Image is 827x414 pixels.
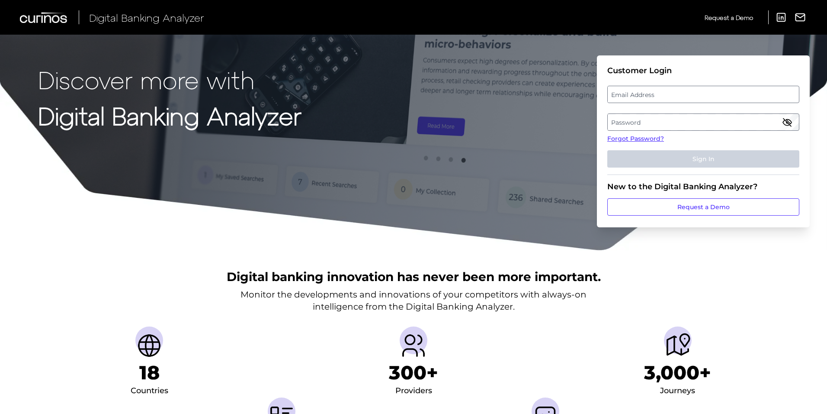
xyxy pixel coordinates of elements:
[38,66,301,93] p: Discover more with
[608,87,798,102] label: Email Address
[38,101,301,130] strong: Digital Banking Analyzer
[607,150,799,168] button: Sign In
[607,66,799,75] div: Customer Login
[389,361,438,384] h1: 300+
[240,288,587,313] p: Monitor the developments and innovations of your competitors with always-on intelligence from the...
[664,332,692,359] img: Journeys
[660,384,695,398] div: Journeys
[607,134,799,143] a: Forgot Password?
[227,268,601,285] h2: Digital banking innovation has never been more important.
[705,10,753,25] a: Request a Demo
[608,114,798,130] label: Password
[400,332,427,359] img: Providers
[89,11,204,24] span: Digital Banking Analyzer
[135,332,163,359] img: Countries
[395,384,432,398] div: Providers
[607,182,799,191] div: New to the Digital Banking Analyzer?
[607,198,799,216] a: Request a Demo
[20,12,68,23] img: Curinos
[139,361,160,384] h1: 18
[705,14,753,21] span: Request a Demo
[131,384,168,398] div: Countries
[644,361,711,384] h1: 3,000+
